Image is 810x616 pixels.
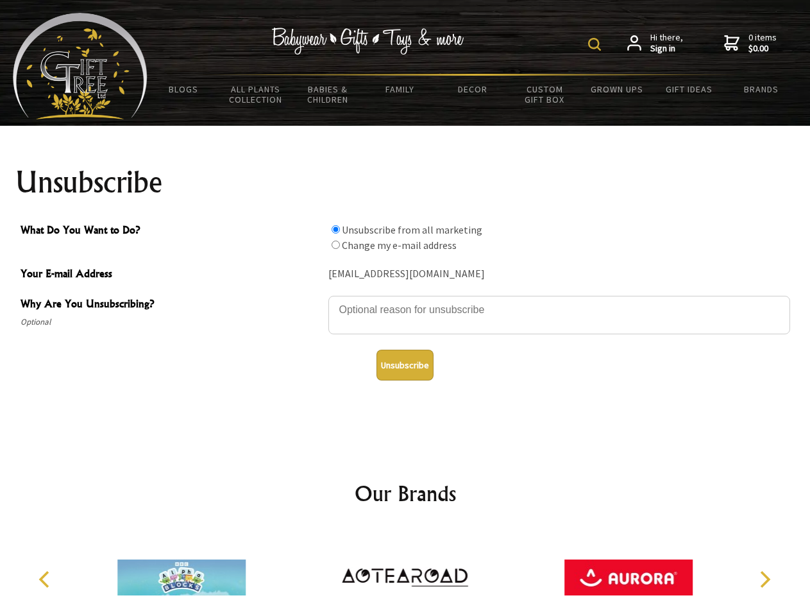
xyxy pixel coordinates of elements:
span: Your E-mail Address [21,266,322,284]
textarea: Why Are You Unsubscribing? [328,296,790,334]
input: What Do You Want to Do? [332,241,340,249]
input: What Do You Want to Do? [332,225,340,234]
a: 0 items$0.00 [724,32,777,55]
img: Babywear - Gifts - Toys & more [272,28,464,55]
a: Gift Ideas [653,76,725,103]
button: Previous [32,565,60,594]
a: Babies & Children [292,76,364,113]
span: What Do You Want to Do? [21,222,322,241]
strong: $0.00 [748,43,777,55]
div: [EMAIL_ADDRESS][DOMAIN_NAME] [328,264,790,284]
a: Brands [725,76,798,103]
a: Family [364,76,437,103]
img: product search [588,38,601,51]
label: Change my e-mail address [342,239,457,252]
img: Babyware - Gifts - Toys and more... [13,13,148,119]
a: All Plants Collection [220,76,292,113]
button: Unsubscribe [376,350,434,381]
button: Next [750,565,779,594]
span: Optional [21,314,322,330]
span: 0 items [748,31,777,55]
label: Unsubscribe from all marketing [342,223,482,236]
span: Hi there, [650,32,683,55]
span: Why Are You Unsubscribing? [21,296,322,314]
h2: Our Brands [26,478,785,509]
a: BLOGS [148,76,220,103]
a: Decor [436,76,509,103]
h1: Unsubscribe [15,167,795,198]
a: Hi there,Sign in [627,32,683,55]
strong: Sign in [650,43,683,55]
a: Grown Ups [580,76,653,103]
a: Custom Gift Box [509,76,581,113]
